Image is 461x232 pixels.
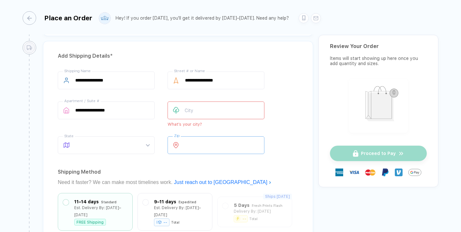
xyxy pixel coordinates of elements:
div: Total [171,220,179,224]
div: 11–14 days [74,198,99,205]
div: -- [154,218,169,226]
div: Expedited [179,198,196,206]
div: 11–14 days StandardEst. Delivery By: [DATE]–[DATE]FREE Shipping [63,198,128,226]
div: FREE Shipping [74,219,106,226]
div: 9–11 days ExpeditedEst. Delivery By: [DATE]–[DATE]--Total [143,198,207,226]
div: Place an Order [44,14,92,22]
div: Shipping Method [58,167,298,177]
img: master-card [365,167,375,178]
div: What’s your city? [168,122,264,127]
div: Review Your Order [330,43,427,49]
img: Venmo [395,169,403,176]
img: Paypal [381,169,389,176]
img: visa [349,167,359,178]
div: Add Shipping Details [58,51,298,61]
img: user profile [99,13,110,24]
img: express [335,169,343,176]
div: Items will start showing up here once you add quantity and sizes. [330,56,427,66]
div: Hey! If you order [DATE], you'll get it delivered by [DATE]–[DATE]. Need any help? [116,15,289,21]
div: Est. Delivery By: [DATE]–[DATE] [74,204,128,218]
div: Need it faster? We can make most timelines work. [58,177,298,188]
img: GPay [408,166,421,179]
div: Standard [101,198,117,206]
img: shopping_bag.png [352,82,405,129]
div: Est. Delivery By: [DATE]–[DATE] [154,204,207,218]
div: 9–11 days [154,198,176,205]
a: Just reach out to [GEOGRAPHIC_DATA] [174,179,271,185]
